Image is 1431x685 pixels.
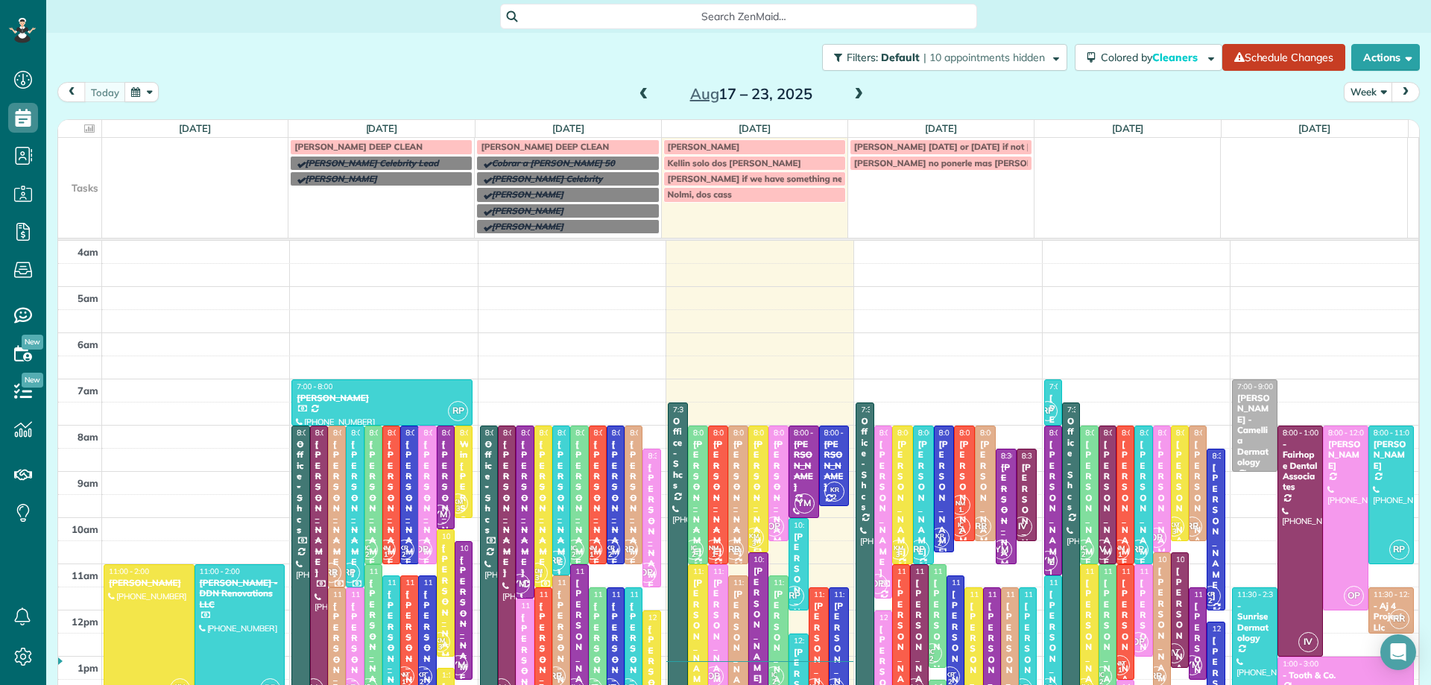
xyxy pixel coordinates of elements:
span: 11:30 - 2:30 [540,590,580,599]
span: RP [546,551,566,571]
span: [PERSON_NAME] [491,221,563,232]
span: KM [894,543,903,552]
span: RP [909,540,929,560]
span: IC [1081,543,1087,552]
span: 8:00 - 10:30 [774,428,814,438]
span: RP [340,563,360,583]
span: 11:30 - 2:00 [834,590,874,599]
span: KM [533,566,543,575]
span: 11:00 - 2:00 [1085,566,1125,576]
span: 8:00 - 11:00 [612,428,652,438]
span: KM [749,531,759,540]
span: 8:00 - 11:00 [630,428,670,438]
span: 10:45 - 1:15 [1176,555,1216,564]
span: 11:00 - 1:15 [934,566,974,576]
span: 8:00 - 11:00 [918,428,958,438]
span: 12:00 - 2:30 [879,613,920,622]
div: [PERSON_NAME] - DDN Renovations LLC [199,578,281,610]
div: [PERSON_NAME] [958,439,970,557]
span: NM [955,499,965,507]
span: [PERSON_NAME] DEEP CLEAN [481,141,609,152]
div: [PERSON_NAME] [1121,439,1130,578]
div: [PERSON_NAME] [1193,439,1202,578]
span: 8:00 - 2:00 [315,428,351,438]
div: Office - Shcs [296,439,305,535]
div: [PERSON_NAME] [879,439,888,578]
small: 1 [583,548,601,562]
span: 7:00 - 9:00 [1237,382,1273,391]
small: 3 [745,537,763,551]
a: [DATE] [1298,122,1330,134]
small: 3 [528,571,547,585]
span: 8:00 - 11:00 [1140,428,1180,438]
span: 11:00 - 2:00 [575,566,616,576]
span: 8:00 - 11:00 [405,428,446,438]
div: [PERSON_NAME] [520,439,529,578]
span: 8:30 - 12:00 [1212,451,1252,461]
span: 11:15 - 1:45 [557,578,598,587]
span: 8:00 - 10:45 [1158,428,1198,438]
div: [PERSON_NAME] [1139,439,1148,578]
a: Filters: Default | 10 appointments hidden [815,44,1067,71]
span: YM [992,540,1012,560]
div: [PERSON_NAME] - Camellia Dermatology [1236,393,1273,468]
div: [PERSON_NAME] [1084,439,1093,578]
div: [PERSON_NAME] [441,439,450,578]
span: 8:00 - 2:00 [503,428,539,438]
span: 8:00 - 11:00 [575,428,616,438]
span: 8:30 - 11:00 [1001,451,1041,461]
span: RP [1037,401,1058,421]
span: 12:15 - 3:15 [1212,624,1252,634]
span: YM [795,493,815,514]
div: Office - Shcs [1067,416,1075,512]
span: 8:30 - 10:30 [1022,451,1062,461]
span: KR [606,543,615,552]
span: 8:00 - 11:00 [388,428,428,438]
span: KR [830,485,839,493]
a: [DATE] [552,122,584,134]
span: 11:30 - 2:00 [814,590,854,599]
span: 7:00 - 8:00 [297,382,332,391]
div: [PERSON_NAME] [593,439,602,578]
span: 10:00 - 12:00 [794,520,838,530]
div: [PERSON_NAME] [917,439,929,557]
span: 8:00 - 10:45 [939,428,979,438]
div: [PERSON_NAME] [315,439,323,578]
span: 8:00 - 11:45 [521,428,561,438]
span: 11:00 - 2:30 [693,566,733,576]
span: OP [868,574,888,594]
div: [PERSON_NAME] [647,462,656,602]
span: 11:30 - 2:00 [1024,590,1064,599]
span: | 10 appointments hidden [923,51,1045,64]
span: 11:00 - 1:30 [1122,566,1162,576]
span: 11:00 - 2:00 [370,566,410,576]
span: 11:00 - 1:00 [1140,566,1180,576]
small: 2 [565,548,584,562]
div: [PERSON_NAME] [753,439,764,557]
small: 3 [449,502,467,516]
span: 8:00 - 11:30 [540,428,580,438]
span: 8:00 - 11:30 [333,428,373,438]
span: 11:15 - 1:45 [774,578,814,587]
a: [DATE] [366,122,398,134]
span: 11:30 - 2:00 [612,590,652,599]
span: 11:00 - 1:45 [713,566,754,576]
span: 11:15 - 2:45 [733,578,774,587]
div: - Sunrise Dermatology [1236,601,1273,644]
small: 2 [684,548,703,562]
span: [PERSON_NAME] [305,173,377,184]
a: [DATE] [179,122,211,134]
span: KR [1206,590,1215,598]
span: Kellin solo dos [PERSON_NAME] [668,157,801,168]
span: 8:00 - 10:30 [1176,428,1216,438]
span: 8:00 - 10:30 [1194,428,1234,438]
span: 10:45 - 2:15 [754,555,794,564]
div: [PERSON_NAME] [1175,439,1184,578]
span: RP [1128,540,1149,560]
div: [PERSON_NAME] [387,439,396,578]
div: [PERSON_NAME] [405,439,414,578]
span: [PERSON_NAME] Celebrity [491,173,602,184]
span: 11:30 - 2:00 [351,590,391,599]
span: Colored by [1101,51,1203,64]
span: Filters: [847,51,878,64]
